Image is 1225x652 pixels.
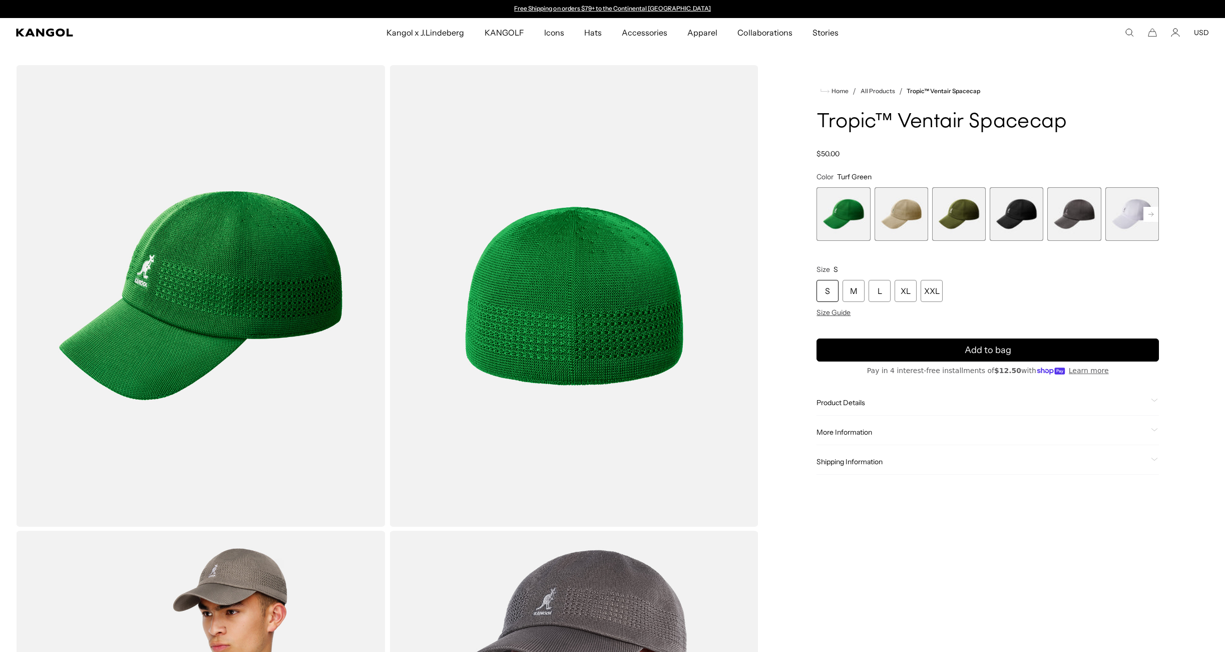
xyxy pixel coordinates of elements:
[816,187,870,241] div: 1 of 8
[544,18,564,47] span: Icons
[816,187,870,241] label: Turf Green
[514,5,711,12] a: Free Shipping on orders $79+ to the Continental [GEOGRAPHIC_DATA]
[1171,28,1180,37] a: Account
[895,280,917,302] div: XL
[574,18,612,47] a: Hats
[990,187,1043,241] label: Black
[622,18,667,47] span: Accessories
[875,187,928,241] label: Beige
[895,85,903,97] li: /
[816,280,839,302] div: S
[875,187,928,241] div: 2 of 8
[821,87,849,96] a: Home
[816,85,1159,97] nav: breadcrumbs
[485,18,524,47] span: KANGOLF
[584,18,602,47] span: Hats
[1047,187,1101,241] label: Charcoal
[510,5,716,13] div: Announcement
[386,18,465,47] span: Kangol x J.Lindeberg
[869,280,891,302] div: L
[816,149,840,158] span: $50.00
[843,280,865,302] div: M
[834,265,838,274] span: S
[1125,28,1134,37] summary: Search here
[816,428,1147,437] span: More Information
[861,88,895,95] a: All Products
[376,18,475,47] a: Kangol x J.Lindeberg
[816,265,830,274] span: Size
[965,344,1011,357] span: Add to bag
[802,18,849,47] a: Stories
[1105,187,1159,241] div: 6 of 8
[816,172,834,181] span: Color
[16,65,385,527] img: color-turf-green
[990,187,1043,241] div: 4 of 8
[830,88,849,95] span: Home
[737,18,792,47] span: Collaborations
[1105,187,1159,241] label: White
[849,85,856,97] li: /
[816,457,1147,466] span: Shipping Information
[687,18,717,47] span: Apparel
[816,111,1159,133] h1: Tropic™ Ventair Spacecap
[1194,28,1209,37] button: USD
[816,308,851,317] span: Size Guide
[837,172,872,181] span: Turf Green
[907,88,981,95] a: Tropic™ Ventair Spacecap
[816,339,1159,362] button: Add to bag
[921,280,943,302] div: XXL
[1148,28,1157,37] button: Cart
[727,18,802,47] a: Collaborations
[16,29,256,37] a: Kangol
[932,187,986,241] label: Army Green
[812,18,839,47] span: Stories
[510,5,716,13] slideshow-component: Announcement bar
[534,18,574,47] a: Icons
[612,18,677,47] a: Accessories
[475,18,534,47] a: KANGOLF
[510,5,716,13] div: 1 of 2
[816,398,1147,407] span: Product Details
[677,18,727,47] a: Apparel
[1047,187,1101,241] div: 5 of 8
[389,65,759,527] img: color-turf-green
[932,187,986,241] div: 3 of 8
